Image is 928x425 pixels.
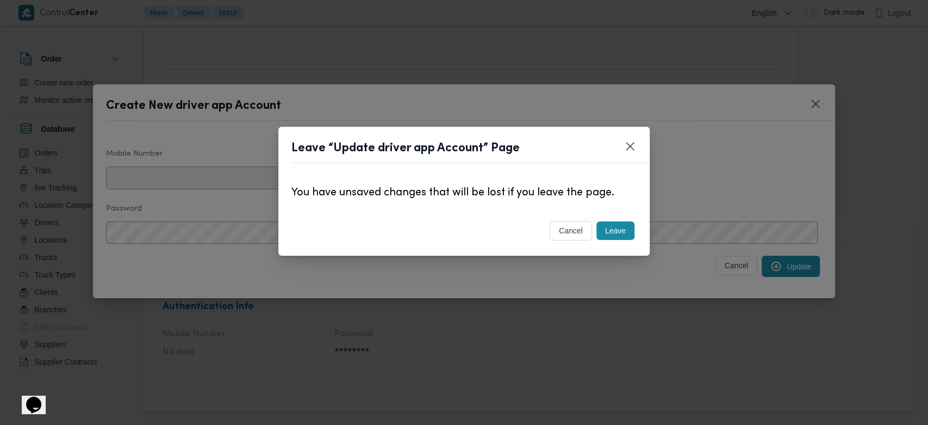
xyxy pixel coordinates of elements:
[291,187,637,200] p: You have unsaved changes that will be lost if you leave the page.
[624,140,637,153] button: Closes this modal window
[11,381,46,414] iframe: chat widget
[291,140,663,163] header: Leave “Update driver app Account” Page
[596,221,634,240] button: Leave
[550,221,592,241] button: cancel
